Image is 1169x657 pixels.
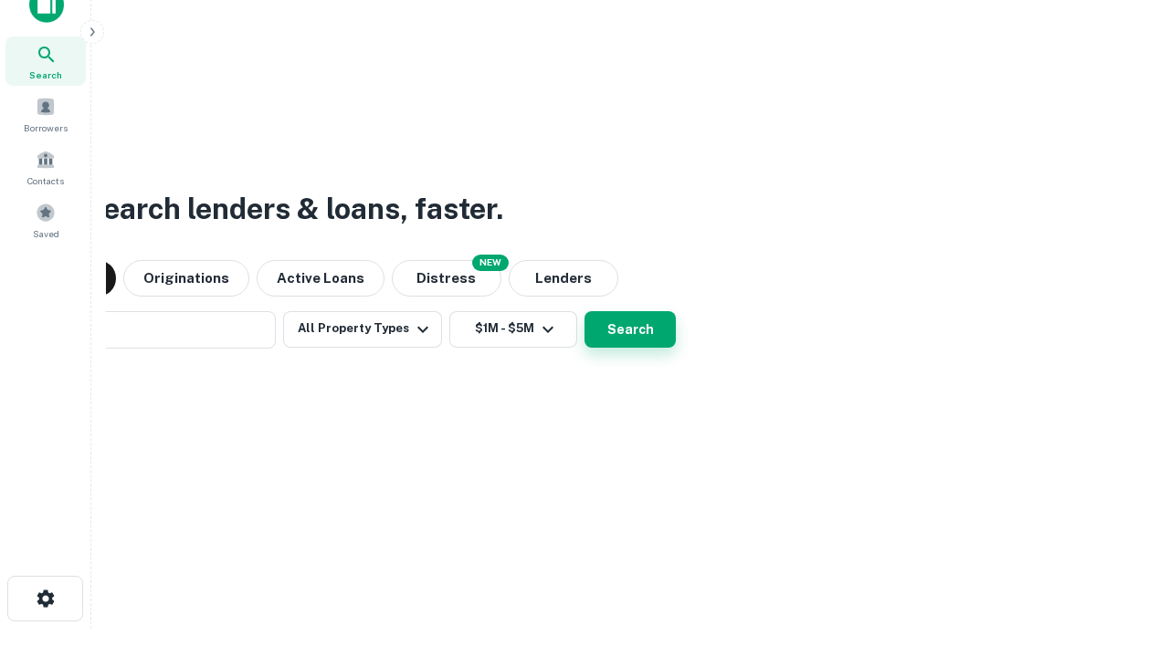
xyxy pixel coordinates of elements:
[24,120,68,135] span: Borrowers
[257,260,384,297] button: Active Loans
[29,68,62,82] span: Search
[283,311,442,348] button: All Property Types
[1078,511,1169,599] iframe: Chat Widget
[5,142,86,192] a: Contacts
[123,260,249,297] button: Originations
[449,311,577,348] button: $1M - $5M
[584,311,676,348] button: Search
[33,226,59,241] span: Saved
[27,173,64,188] span: Contacts
[472,255,509,271] div: NEW
[83,187,503,231] h3: Search lenders & loans, faster.
[392,260,501,297] button: Search distressed loans with lien and other non-mortgage details.
[5,89,86,139] a: Borrowers
[5,195,86,245] a: Saved
[5,36,86,86] a: Search
[509,260,618,297] button: Lenders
